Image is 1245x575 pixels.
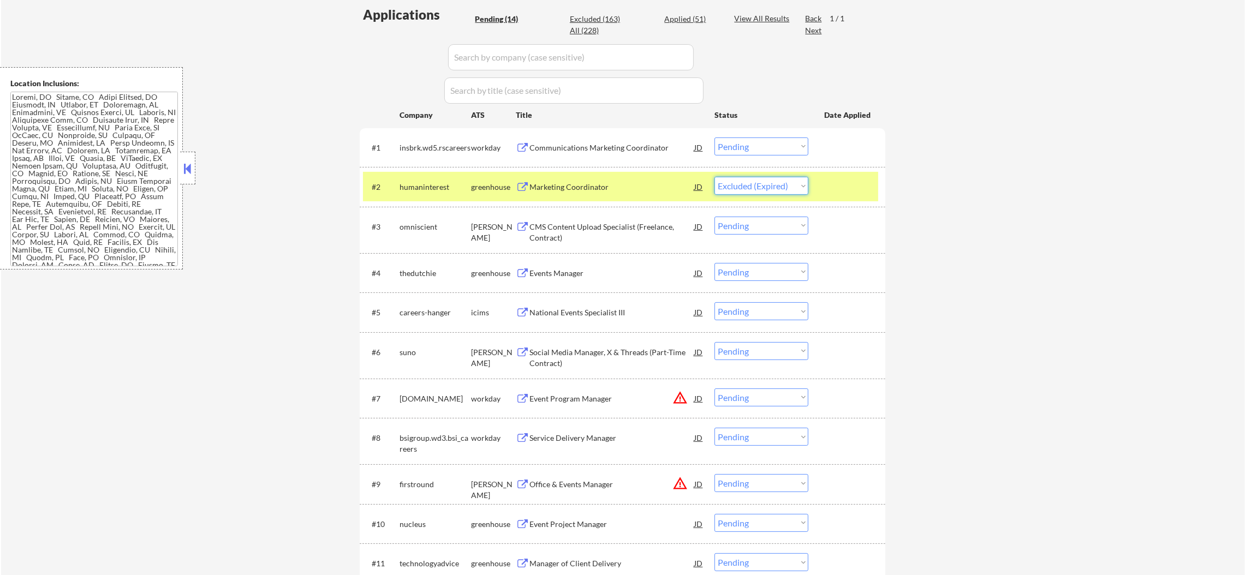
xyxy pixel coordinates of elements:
div: firstround [400,479,471,490]
div: insbrk.wd5.rscareers [400,142,471,153]
div: Location Inclusions: [10,78,178,89]
div: #10 [372,519,391,530]
button: warning_amber [672,476,688,491]
div: National Events Specialist III [529,307,694,318]
div: ATS [471,110,516,121]
div: JD [693,553,704,573]
div: Back [805,13,823,24]
div: JD [693,302,704,322]
div: Social Media Manager, X & Threads (Part-Time Contract) [529,347,694,368]
div: [PERSON_NAME] [471,479,516,500]
div: Service Delivery Manager [529,433,694,444]
div: Office & Events Manager [529,479,694,490]
div: #11 [372,558,391,569]
div: JD [693,428,704,447]
div: Event Project Manager [529,519,694,530]
div: JD [693,263,704,283]
div: careers-hanger [400,307,471,318]
button: warning_amber [672,390,688,405]
div: Date Applied [824,110,872,121]
div: 1 / 1 [830,13,855,24]
div: JD [693,137,704,157]
div: [PERSON_NAME] [471,221,516,243]
div: Events Manager [529,268,694,279]
div: Excluded (163) [570,14,624,25]
div: omniscient [400,221,471,232]
div: thedutchie [400,268,471,279]
div: Communications Marketing Coordinator [529,142,694,153]
div: Company [400,110,471,121]
div: [PERSON_NAME] [471,347,516,368]
div: icims [471,307,516,318]
div: greenhouse [471,519,516,530]
div: JD [693,388,704,408]
div: Title [516,110,704,121]
div: Next [805,25,823,36]
div: workday [471,142,516,153]
div: workday [471,433,516,444]
div: bsigroup.wd3.bsi_careers [400,433,471,454]
div: View All Results [734,13,793,24]
div: #2 [372,182,391,193]
div: greenhouse [471,558,516,569]
div: JD [693,342,704,362]
div: Applications [363,8,471,21]
div: #8 [372,433,391,444]
div: JD [693,474,704,494]
div: JD [693,177,704,196]
div: #9 [372,479,391,490]
div: #1 [372,142,391,153]
div: suno [400,347,471,358]
div: Event Program Manager [529,393,694,404]
div: #7 [372,393,391,404]
div: Status [714,105,808,124]
div: #6 [372,347,391,358]
div: greenhouse [471,268,516,279]
div: CMS Content Upload Specialist (Freelance, Contract) [529,221,694,243]
input: Search by title (case sensitive) [444,77,704,104]
div: JD [693,217,704,236]
div: #3 [372,221,391,232]
div: technologyadvice [400,558,471,569]
input: Search by company (case sensitive) [448,44,694,70]
div: Pending (14) [475,14,529,25]
div: [DOMAIN_NAME] [400,393,471,404]
div: nucleus [400,519,471,530]
div: workday [471,393,516,404]
div: humaninterest [400,182,471,193]
div: Manager of Client Delivery [529,558,694,569]
div: #4 [372,268,391,279]
div: All (228) [570,25,624,36]
div: #5 [372,307,391,318]
div: greenhouse [471,182,516,193]
div: Applied (51) [664,14,719,25]
div: JD [693,514,704,534]
div: Marketing Coordinator [529,182,694,193]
